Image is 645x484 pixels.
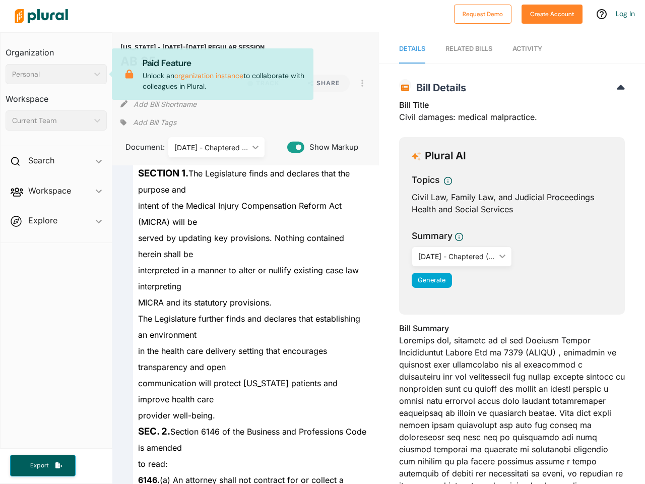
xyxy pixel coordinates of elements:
a: Log In [616,9,635,18]
strong: SECTION 1. [138,167,188,179]
span: [US_STATE] - [DATE]-[DATE] REGULAR SESSION [120,43,265,51]
span: Section 6146 of the Business and Professions Code is amended [138,427,366,453]
div: [DATE] - Chaptered ([DATE]) [418,251,495,262]
a: Request Demo [454,8,511,19]
p: Paid Feature [143,56,305,70]
div: Current Team [12,115,90,126]
span: The Legislature finds and declares that the purpose and [138,168,350,195]
button: Share [298,75,350,92]
span: MICRA and its statutory provisions. [138,297,272,308]
h3: Bill Summary [399,322,625,334]
div: Personal [12,69,90,80]
span: The Legislature further finds and declares that establishing an environment [138,314,360,340]
span: interpreted in a manner to alter or nullify existing case law interpreting [138,265,359,291]
span: served by updating key provisions. Nothing contained herein shall be [138,233,344,259]
h3: Organization [6,38,107,60]
div: Civil Law, Family Law, and Judicial Proceedings [412,191,612,203]
p: Unlock an to collaborate with colleagues in Plural. [143,56,305,92]
button: Create Account [522,5,583,24]
span: Activity [512,45,542,52]
div: Health and Social Services [412,203,612,215]
span: to read: [138,459,168,469]
a: organization instance [174,71,243,80]
span: Document: [120,142,156,153]
strong: SEC. 2. [138,426,170,437]
span: provider well-being. [138,410,215,420]
span: Export [23,461,55,470]
span: Add Bill Tags [133,117,176,128]
a: Details [399,35,425,64]
span: communication will protect [US_STATE] patients and improve health care [138,378,338,404]
div: Add tags [120,115,176,130]
h3: Topics [412,173,439,187]
div: RELATED BILLS [445,44,492,53]
a: RELATED BILLS [445,35,492,64]
span: intent of the Medical Injury Compensation Reform Act (MICRA) will be [138,201,342,227]
button: Add Bill Shortname [134,96,197,112]
h3: Bill Title [399,99,625,111]
h3: Workspace [6,84,107,106]
span: Details [399,45,425,52]
h2: Search [28,155,54,166]
span: in the health care delivery setting that encourages transparency and open [138,346,327,372]
a: Create Account [522,8,583,19]
button: Generate [412,273,452,288]
button: Export [10,455,76,476]
span: Bill Details [411,82,466,94]
h3: Summary [412,229,453,243]
button: Share [294,75,354,92]
span: Show Markup [304,142,358,153]
button: Request Demo [454,5,511,24]
a: Activity [512,35,542,64]
h3: Plural AI [425,150,466,162]
div: [DATE] - Chaptered ([DATE]) [174,142,248,153]
span: Generate [418,276,445,284]
div: Civil damages: medical malpractice. [399,99,625,129]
